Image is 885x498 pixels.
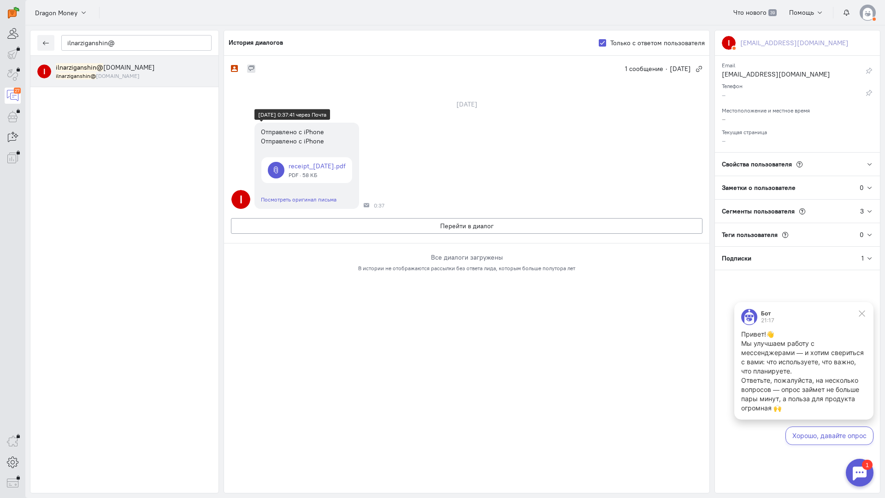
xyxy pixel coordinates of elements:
[733,8,767,17] span: Что нового
[261,196,336,203] a: Посмотреть оригинал письма
[722,80,743,89] small: Телефон
[860,207,864,216] div: 3
[374,202,384,209] span: 0:37
[722,70,851,81] div: [EMAIL_ADDRESS][DOMAIN_NAME]
[8,7,19,18] img: carrot-quest.svg
[35,8,77,18] span: Dragon Money
[56,72,140,80] small: ilnarziganshin@icloud.com
[43,66,46,76] text: I
[740,38,849,47] div: [EMAIL_ADDRESS][DOMAIN_NAME]
[61,35,212,51] input: Поиск по имени, почте, телефону
[16,79,142,116] p: Ответьте, пожалуйста, на несколько вопросов — опрос займет не больше пары минут, а польза для про...
[446,98,488,111] div: [DATE]
[722,104,873,114] div: Местоположение и местное время
[16,33,142,42] p: Привет!👋
[666,64,667,73] span: ·
[722,231,778,239] span: Теги пользователя
[722,59,735,69] small: Email
[36,14,49,19] div: Бот
[261,127,353,146] div: Отправлено с iPhone Отправлено с iPhone
[36,21,49,26] div: 21:17
[715,176,860,199] div: Заметки о пользователе
[728,38,730,47] text: I
[231,218,702,234] button: Перейти в диалог
[14,88,21,94] div: 27
[21,6,31,16] div: 1
[784,5,829,20] button: Помощь
[860,5,876,21] img: default-v4.png
[728,5,781,20] a: Что нового 39
[16,42,142,79] p: Мы улучшаем работу с мессенджерами — и хотим свериться с вами: что используете, что важно, что пл...
[231,253,702,262] div: Все диалоги загружены
[722,160,792,168] span: Свойства пользователя
[231,264,702,272] div: В истории не отображаются рассылки без ответа лида, которым больше полутора лет
[56,63,155,71] span: ilnarziganshin@icloud.com
[56,72,96,79] mark: ilnarziganshin@
[240,193,242,206] text: I
[60,130,148,148] button: Хорошо, давайте опрос
[768,9,776,17] span: 39
[229,39,283,46] h5: История диалогов
[722,136,726,145] span: –
[789,8,814,17] span: Помощь
[258,111,326,119] div: [DATE] 0:37:41 через Почта
[860,230,864,239] div: 0
[670,64,691,73] span: [DATE]
[715,247,861,270] div: Подписки
[861,254,864,263] div: 1
[56,63,103,71] mark: ilnarziganshin@
[625,64,663,73] span: 1 сообщение
[610,38,705,47] label: Только с ответом пользователя
[860,183,864,192] div: 0
[364,202,369,208] div: Почта
[5,88,21,104] a: 27
[30,4,92,21] button: Dragon Money
[722,207,795,215] span: Сегменты пользователя
[722,115,726,123] span: –
[722,126,873,136] div: Текущая страница
[722,90,851,102] div: –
